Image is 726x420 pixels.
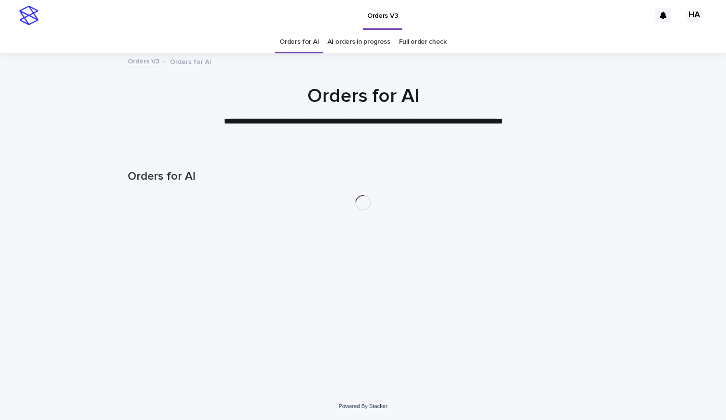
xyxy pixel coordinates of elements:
h1: Orders for AI [128,85,598,108]
p: Orders for AI [170,56,211,66]
img: stacker-logo-s-only.png [19,6,38,25]
h1: Orders for AI [128,170,598,184]
a: AI orders in progress [327,31,390,53]
a: Orders for AI [279,31,319,53]
a: Full order check [399,31,447,53]
div: HA [687,8,702,23]
a: Powered By Stacker [339,403,387,409]
a: Orders V3 [128,55,159,66]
